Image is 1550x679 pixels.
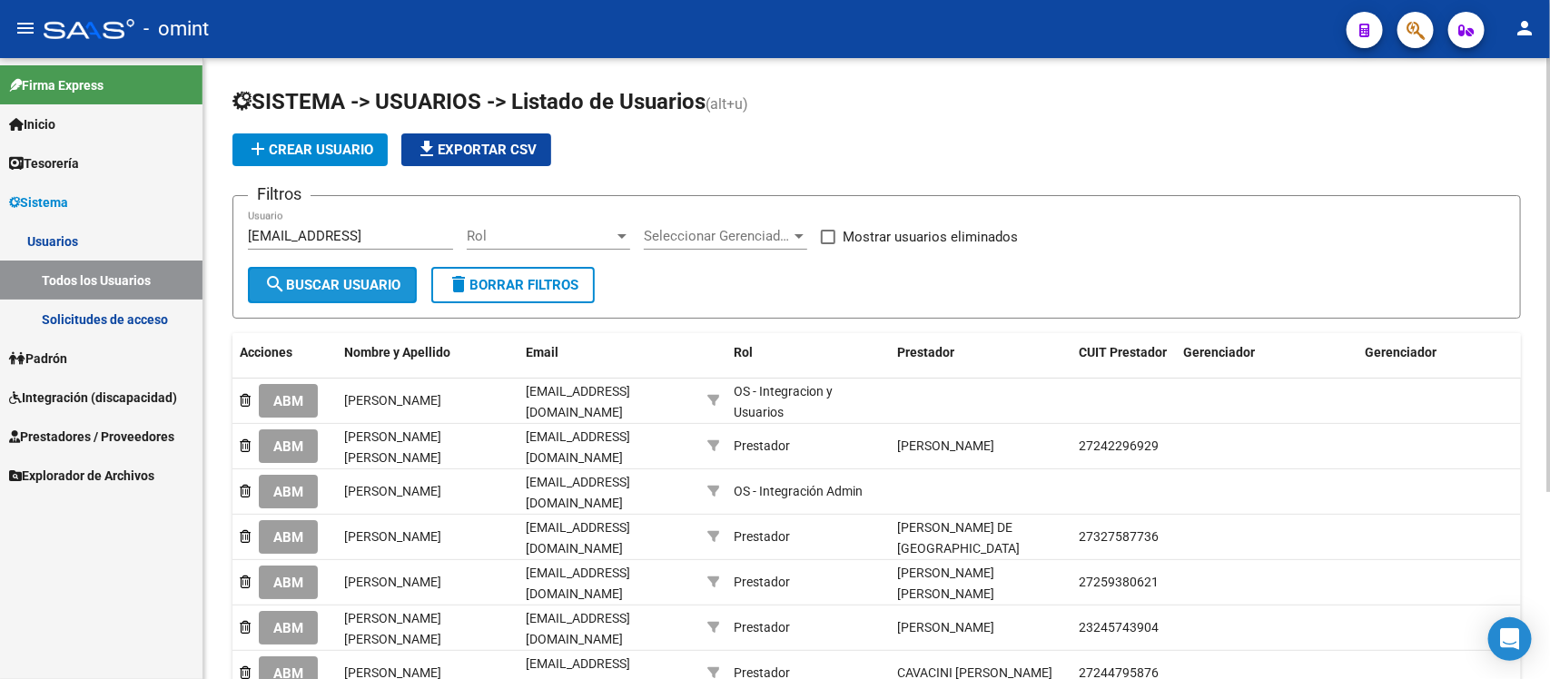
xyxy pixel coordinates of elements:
span: Email [526,345,558,359]
span: Borrar Filtros [448,277,578,293]
button: Buscar Usuario [248,267,417,303]
span: Explorador de Archivos [9,466,154,486]
span: Rol [467,228,614,244]
datatable-header-cell: Gerenciador [1176,333,1357,393]
mat-icon: person [1514,17,1535,39]
span: [EMAIL_ADDRESS][DOMAIN_NAME] [526,475,630,510]
span: - omint [143,9,209,49]
datatable-header-cell: Nombre y Apellido [337,333,518,393]
span: Gerenciador [1365,345,1436,359]
span: Rol [734,345,753,359]
span: Tesorería [9,153,79,173]
span: [EMAIL_ADDRESS][DOMAIN_NAME] [526,520,630,556]
span: Nombre y Apellido [344,345,450,359]
span: [PERSON_NAME] [897,438,994,453]
span: (alt+u) [706,95,748,113]
span: [PERSON_NAME] [344,484,441,498]
datatable-header-cell: Email [518,333,700,393]
span: 27327587736 [1079,529,1159,544]
datatable-header-cell: CUIT Prestador [1071,333,1176,393]
button: ABM [259,611,318,645]
mat-icon: delete [448,273,469,295]
h3: Filtros [248,182,311,207]
span: CUIT Prestador [1079,345,1167,359]
span: [EMAIL_ADDRESS][DOMAIN_NAME] [526,429,630,465]
span: Crear Usuario [247,142,373,158]
div: Prestador [734,617,790,638]
span: [EMAIL_ADDRESS][DOMAIN_NAME] [526,611,630,646]
span: Seleccionar Gerenciador [644,228,791,244]
span: SISTEMA -> USUARIOS -> Listado de Usuarios [232,89,706,114]
div: Prestador [734,526,790,547]
div: Open Intercom Messenger [1488,617,1532,661]
span: ABM [273,393,303,409]
span: [PERSON_NAME] [344,393,441,408]
div: Prestador [734,572,790,593]
span: ABM [273,438,303,455]
div: Prestador [734,436,790,457]
mat-icon: add [247,138,269,160]
span: ABM [273,529,303,546]
datatable-header-cell: Gerenciador [1357,333,1539,393]
span: 27242296929 [1079,438,1159,453]
span: [EMAIL_ADDRESS][DOMAIN_NAME] [526,566,630,601]
span: Gerenciador [1183,345,1255,359]
datatable-header-cell: Acciones [232,333,337,393]
span: ABM [273,484,303,500]
span: Exportar CSV [416,142,537,158]
span: Padrón [9,349,67,369]
mat-icon: search [264,273,286,295]
div: OS - Integración Admin [734,481,863,502]
span: Firma Express [9,75,104,95]
span: Sistema [9,192,68,212]
button: Borrar Filtros [431,267,595,303]
div: OS - Integracion y Usuarios [734,381,883,423]
span: [PERSON_NAME] [344,529,441,544]
button: ABM [259,520,318,554]
span: [PERSON_NAME] [897,620,994,635]
span: [PERSON_NAME] [PERSON_NAME] [344,429,441,465]
button: Exportar CSV [401,133,551,166]
span: [PERSON_NAME] [PERSON_NAME] [344,611,441,646]
span: Acciones [240,345,292,359]
span: 27259380621 [1079,575,1159,589]
mat-icon: file_download [416,138,438,160]
datatable-header-cell: Rol [726,333,890,393]
span: Integración (discapacidad) [9,388,177,408]
button: Crear Usuario [232,133,388,166]
span: Prestadores / Proveedores [9,427,174,447]
span: [EMAIL_ADDRESS][DOMAIN_NAME] [526,384,630,419]
button: ABM [259,475,318,508]
span: [PERSON_NAME] [PERSON_NAME] [897,566,994,601]
datatable-header-cell: Prestador [890,333,1071,393]
span: ABM [273,575,303,591]
span: Inicio [9,114,55,134]
span: [PERSON_NAME] [344,575,441,589]
button: ABM [259,566,318,599]
mat-icon: menu [15,17,36,39]
span: Mostrar usuarios eliminados [843,226,1018,248]
span: ABM [273,620,303,636]
span: [PERSON_NAME] DE [GEOGRAPHIC_DATA] [897,520,1020,556]
button: ABM [259,429,318,463]
span: Buscar Usuario [264,277,400,293]
span: Prestador [897,345,954,359]
button: ABM [259,384,318,418]
span: 23245743904 [1079,620,1159,635]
